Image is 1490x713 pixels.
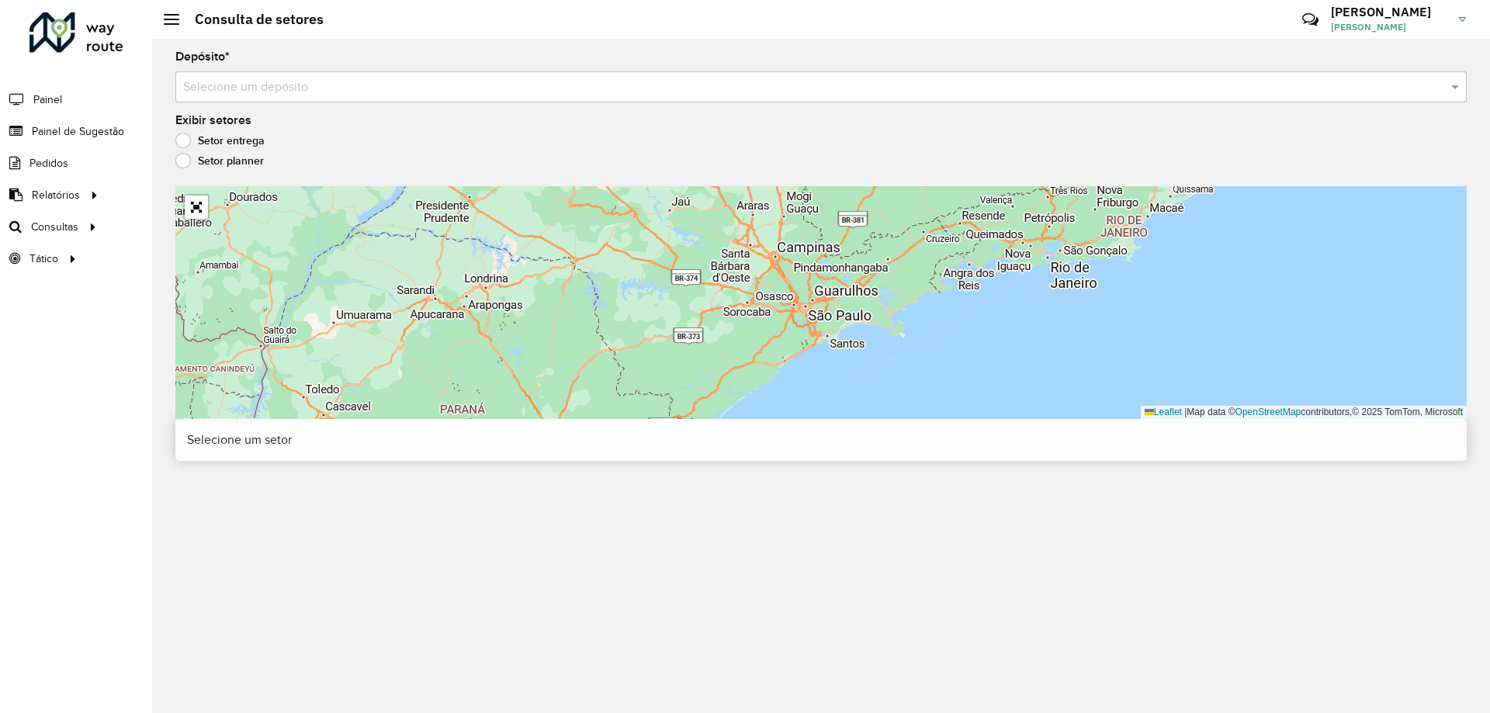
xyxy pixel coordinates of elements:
a: Abrir mapa em tela cheia [185,196,208,219]
span: Painel de Sugestão [32,123,124,140]
span: | [1184,407,1187,417]
a: Leaflet [1145,407,1182,417]
span: Relatórios [32,187,80,203]
label: Setor planner [175,153,264,168]
a: Contato Rápido [1294,3,1327,36]
label: Depósito [175,47,230,66]
span: Pedidos [29,155,68,171]
a: OpenStreetMap [1235,407,1301,417]
span: [PERSON_NAME] [1331,20,1447,34]
span: Tático [29,251,58,267]
h3: [PERSON_NAME] [1331,5,1447,19]
span: Painel [33,92,62,108]
div: Map data © contributors,© 2025 TomTom, Microsoft [1141,406,1467,419]
span: Consultas [31,219,78,235]
label: Exibir setores [175,111,251,130]
h2: Consulta de setores [179,11,324,28]
div: Selecione um setor [175,419,1467,461]
label: Setor entrega [175,133,265,148]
